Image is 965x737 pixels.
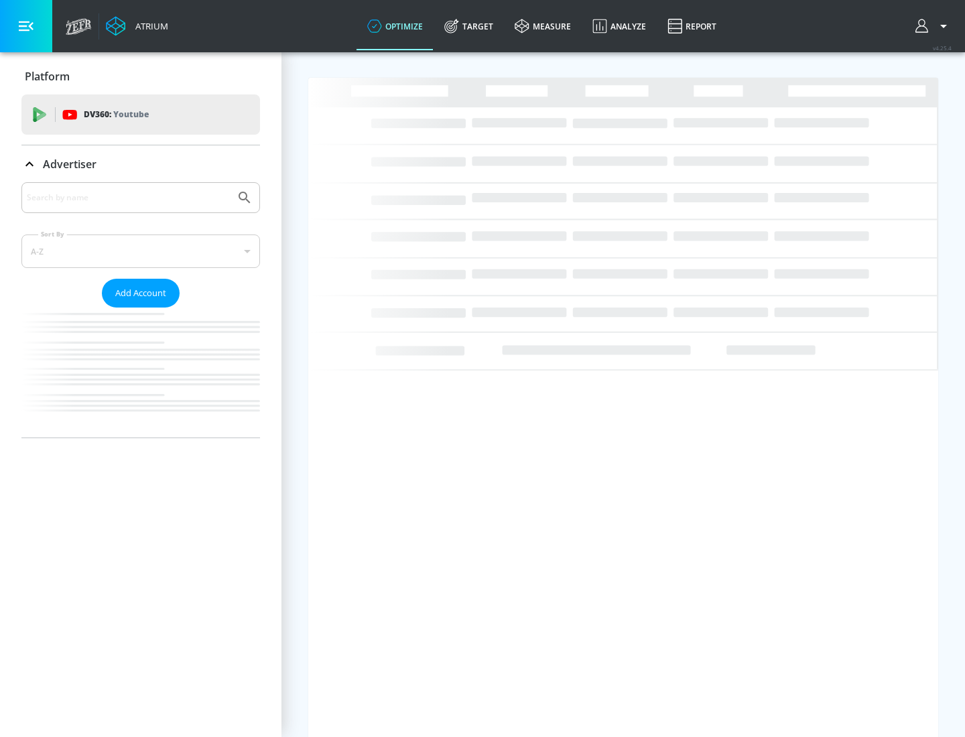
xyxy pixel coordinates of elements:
input: Search by name [27,189,230,206]
span: Add Account [115,285,166,301]
a: Analyze [582,2,657,50]
nav: list of Advertiser [21,308,260,438]
div: Advertiser [21,145,260,183]
a: Report [657,2,727,50]
a: measure [504,2,582,50]
div: Atrium [130,20,168,32]
span: v 4.25.4 [933,44,952,52]
p: Youtube [113,107,149,121]
a: Target [434,2,504,50]
div: Platform [21,58,260,95]
a: optimize [357,2,434,50]
div: Advertiser [21,182,260,438]
div: A-Z [21,234,260,268]
a: Atrium [106,16,168,36]
button: Add Account [102,279,180,308]
div: DV360: Youtube [21,94,260,135]
p: Advertiser [43,157,96,172]
p: Platform [25,69,70,84]
p: DV360: [84,107,149,122]
label: Sort By [38,230,67,239]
